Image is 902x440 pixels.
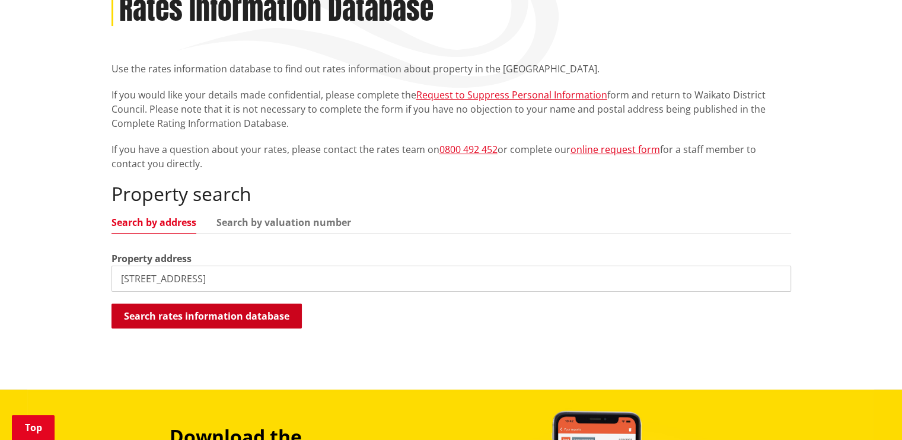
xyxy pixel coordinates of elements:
[570,143,660,156] a: online request form
[111,62,791,76] p: Use the rates information database to find out rates information about property in the [GEOGRAPHI...
[111,304,302,329] button: Search rates information database
[111,183,791,205] h2: Property search
[111,266,791,292] input: e.g. Duke Street NGARUAWAHIA
[439,143,498,156] a: 0800 492 452
[847,390,890,433] iframe: Messenger Launcher
[111,218,196,227] a: Search by address
[216,218,351,227] a: Search by valuation number
[111,251,192,266] label: Property address
[111,142,791,171] p: If you have a question about your rates, please contact the rates team on or complete our for a s...
[12,415,55,440] a: Top
[416,88,607,101] a: Request to Suppress Personal Information
[111,88,791,130] p: If you would like your details made confidential, please complete the form and return to Waikato ...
